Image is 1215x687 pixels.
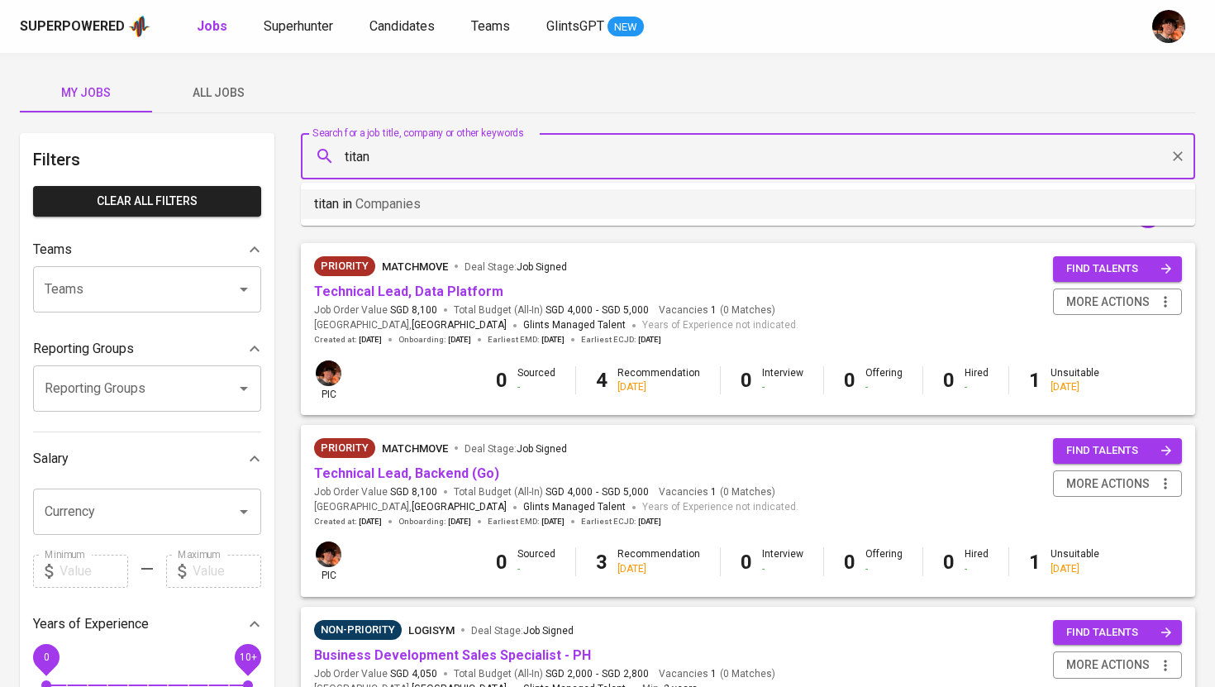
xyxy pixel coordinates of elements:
[762,547,803,575] div: Interview
[390,485,437,499] span: SGD 8,100
[33,240,72,260] p: Teams
[638,334,661,346] span: [DATE]
[965,562,989,576] div: -
[762,366,803,394] div: Interview
[128,14,150,39] img: app logo
[596,303,598,317] span: -
[197,18,227,34] b: Jobs
[1066,260,1172,279] span: find talents
[496,369,507,392] b: 0
[638,516,661,527] span: [DATE]
[517,380,555,394] div: -
[43,651,49,662] span: 0
[162,83,274,103] span: All Jobs
[454,485,649,499] span: Total Budget (All-In)
[20,17,125,36] div: Superpowered
[314,485,437,499] span: Job Order Value
[359,334,382,346] span: [DATE]
[369,17,438,37] a: Candidates
[314,440,375,456] span: Priority
[596,667,598,681] span: -
[314,438,375,458] div: New Job received from Demand Team
[546,303,593,317] span: SGD 4,000
[193,555,261,588] input: Value
[541,516,565,527] span: [DATE]
[239,651,256,662] span: 10+
[33,339,134,359] p: Reporting Groups
[596,551,607,574] b: 3
[523,501,626,513] span: Glints Managed Talent
[382,442,448,455] span: MatchMove
[408,624,455,637] span: LogiSYM
[741,369,752,392] b: 0
[398,516,471,527] span: Onboarding :
[865,380,903,394] div: -
[1066,441,1172,460] span: find talents
[197,17,231,37] a: Jobs
[1066,292,1150,312] span: more actions
[517,261,567,273] span: Job Signed
[517,562,555,576] div: -
[596,369,607,392] b: 4
[1051,562,1099,576] div: [DATE]
[398,334,471,346] span: Onboarding :
[448,516,471,527] span: [DATE]
[448,334,471,346] span: [DATE]
[1051,547,1099,575] div: Unsuitable
[359,516,382,527] span: [DATE]
[642,317,798,334] span: Years of Experience not indicated.
[659,485,775,499] span: Vacancies ( 0 Matches )
[659,667,775,681] span: Vacancies ( 0 Matches )
[1053,289,1182,316] button: more actions
[642,499,798,516] span: Years of Experience not indicated.
[517,443,567,455] span: Job Signed
[314,194,421,214] p: titan in
[1029,551,1041,574] b: 1
[60,555,128,588] input: Value
[1051,380,1099,394] div: [DATE]
[1152,10,1185,43] img: diemas@glints.com
[488,516,565,527] span: Earliest EMD :
[1066,655,1150,675] span: more actions
[708,667,717,681] span: 1
[314,465,499,481] a: Technical Lead, Backend (Go)
[1066,474,1150,494] span: more actions
[314,667,437,681] span: Job Order Value
[471,17,513,37] a: Teams
[314,334,382,346] span: Created at :
[33,449,69,469] p: Salary
[33,146,261,173] h6: Filters
[33,442,261,475] div: Salary
[314,284,503,299] a: Technical Lead, Data Platform
[541,334,565,346] span: [DATE]
[965,547,989,575] div: Hired
[382,260,448,273] span: MatchMove
[517,366,555,394] div: Sourced
[517,547,555,575] div: Sourced
[471,625,574,637] span: Deal Stage :
[314,516,382,527] span: Created at :
[33,233,261,266] div: Teams
[390,303,437,317] span: SGD 8,100
[617,380,700,394] div: [DATE]
[314,647,591,663] a: Business Development Sales Specialist - PH
[20,14,150,39] a: Superpoweredapp logo
[1053,438,1182,464] button: find talents
[865,366,903,394] div: Offering
[1029,369,1041,392] b: 1
[454,667,649,681] span: Total Budget (All-In)
[33,186,261,217] button: Clear All filters
[465,261,567,273] span: Deal Stage :
[496,551,507,574] b: 0
[1053,620,1182,646] button: find talents
[314,258,375,274] span: Priority
[965,380,989,394] div: -
[965,366,989,394] div: Hired
[617,562,700,576] div: [DATE]
[708,485,717,499] span: 1
[471,18,510,34] span: Teams
[943,369,955,392] b: 0
[844,551,855,574] b: 0
[708,303,717,317] span: 1
[546,485,593,499] span: SGD 4,000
